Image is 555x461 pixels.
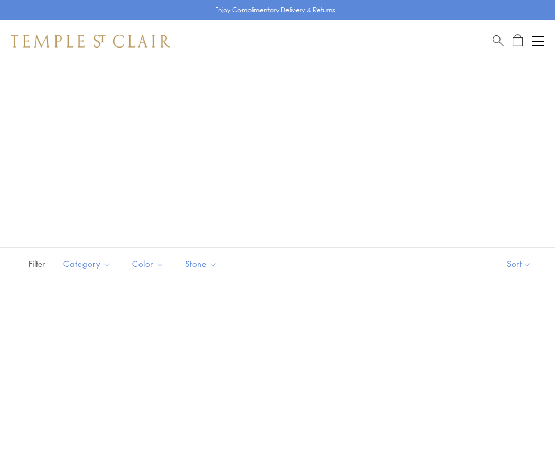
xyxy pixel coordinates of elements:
span: Category [58,257,119,270]
button: Show sort by [483,248,555,280]
button: Category [55,252,119,276]
span: Stone [180,257,225,270]
button: Open navigation [532,35,544,48]
a: Search [493,34,504,48]
p: Enjoy Complimentary Delivery & Returns [215,5,335,15]
img: Temple St. Clair [11,35,170,48]
button: Color [124,252,172,276]
span: Color [127,257,172,270]
a: Open Shopping Bag [513,34,523,48]
button: Stone [177,252,225,276]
